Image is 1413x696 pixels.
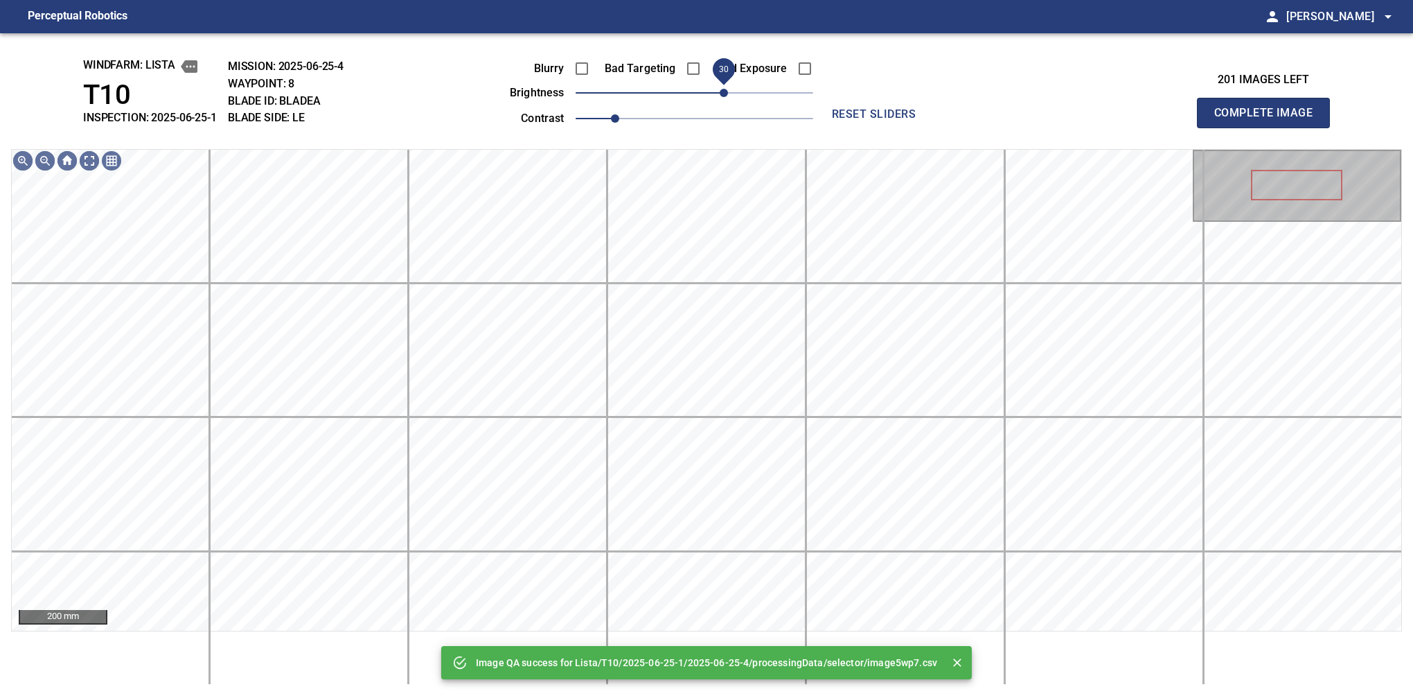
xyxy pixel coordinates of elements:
h2: MISSION: 2025-06-25-4 [228,60,344,73]
img: Zoom out [34,150,56,172]
label: Bad Targeting [598,63,676,74]
span: [PERSON_NAME] [1286,7,1396,26]
label: brightness [487,87,565,98]
img: Zoom in [12,150,34,172]
h3: 201 images left [1197,73,1330,87]
button: copy message details [181,58,197,75]
label: Bad Exposure [710,63,788,74]
span: arrow_drop_down [1380,8,1396,25]
h2: WAYPOINT: 8 [228,77,344,90]
img: Toggle full page [78,150,100,172]
h2: INSPECTION: 2025-06-25-1 [83,111,217,124]
h2: BLADE ID: bladeA [228,94,344,107]
button: reset sliders [819,101,930,128]
img: Go home [56,150,78,172]
span: person [1264,8,1281,25]
h1: T10 [83,79,217,112]
label: contrast [487,113,565,124]
h2: windfarm: Lista [83,58,217,75]
button: Close [948,654,966,672]
span: reset sliders [824,105,924,124]
span: Complete Image [1212,103,1315,123]
h2: BLADE SIDE: LE [228,111,344,124]
button: [PERSON_NAME] [1281,3,1396,31]
p: Image QA success for Lista/T10/2025-06-25-1/2025-06-25-4/processingData/selector/image5wp7.csv [476,656,937,670]
span: 30 [719,64,729,74]
label: Blurry [487,63,565,74]
figcaption: Perceptual Robotics [28,6,127,28]
button: Complete Image [1197,98,1330,128]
